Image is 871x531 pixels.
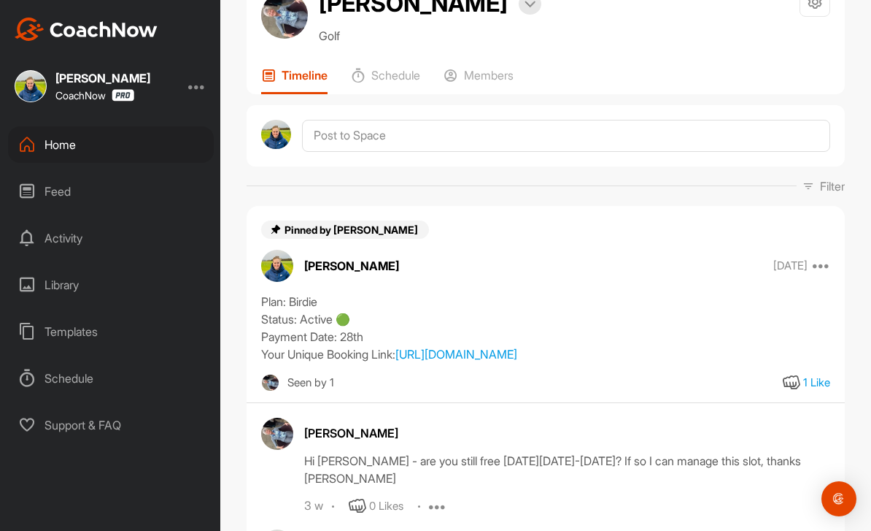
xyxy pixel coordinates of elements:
[464,68,514,83] p: Members
[8,220,214,256] div: Activity
[261,120,291,150] img: avatar
[284,224,420,236] span: Pinned by [PERSON_NAME]
[371,68,420,83] p: Schedule
[55,72,150,84] div: [PERSON_NAME]
[304,424,830,442] div: [PERSON_NAME]
[287,374,334,392] div: Seen by 1
[15,70,47,102] img: square_5cb0a4fc94c99c509726512a7fdc9b33.jpg
[304,452,830,487] div: Hi [PERSON_NAME] - are you still free [DATE][DATE]-[DATE]? If so I can manage this slot, thanks [...
[319,27,541,45] p: Golf
[270,224,282,235] img: pin
[369,498,403,515] div: 0 Likes
[395,347,517,362] a: [URL][DOMAIN_NAME]
[304,257,399,275] p: [PERSON_NAME]
[8,360,214,397] div: Schedule
[8,126,214,163] div: Home
[803,375,830,391] div: 1 Like
[8,313,214,350] div: Templates
[8,267,214,303] div: Library
[304,499,323,513] div: 3 w
[261,293,830,363] div: Plan: Birdie Status: Active 🟢 Payment Date: 28th Your Unique Booking Link:
[261,250,293,282] img: avatar
[821,481,856,516] div: Open Intercom Messenger
[112,89,134,102] img: CoachNow Pro
[820,177,845,195] p: Filter
[15,18,158,41] img: CoachNow
[773,259,808,273] p: [DATE]
[261,418,293,450] img: avatar
[282,68,328,83] p: Timeline
[8,173,214,210] div: Feed
[8,407,214,443] div: Support & FAQ
[261,374,279,392] img: square_d77f08ce5dfd78917a03be0426224d91.jpg
[55,89,134,102] div: CoachNow
[524,1,535,8] img: arrow-down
